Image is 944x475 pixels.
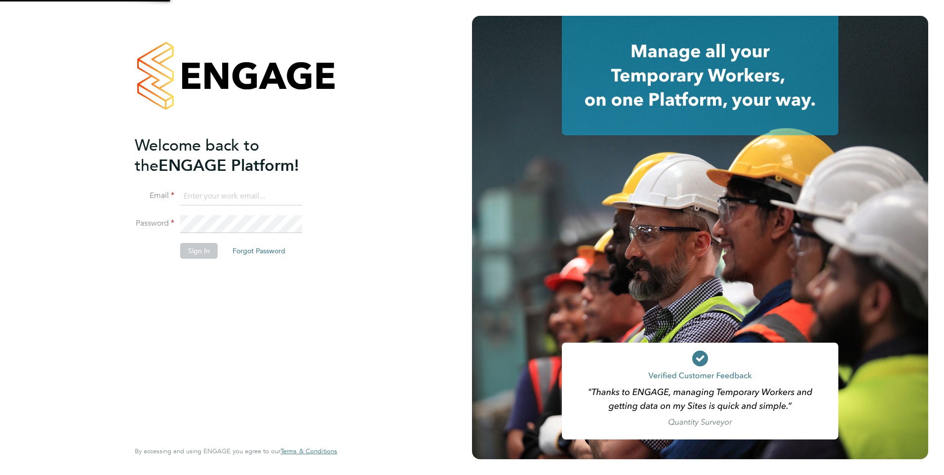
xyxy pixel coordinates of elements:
button: Sign In [180,243,218,259]
button: Forgot Password [225,243,293,259]
span: Welcome back to the [135,136,259,175]
span: By accessing and using ENGAGE you agree to our [135,447,337,455]
label: Password [135,218,174,229]
label: Email [135,191,174,201]
h2: ENGAGE Platform! [135,135,327,176]
input: Enter your work email... [180,188,302,205]
a: Terms & Conditions [280,447,337,455]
